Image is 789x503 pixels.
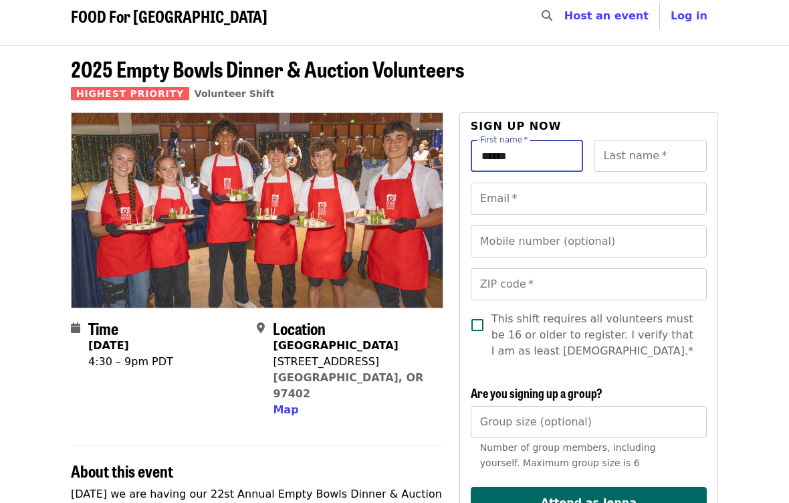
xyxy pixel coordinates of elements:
button: Log in [660,3,718,29]
input: First name [471,140,584,172]
a: FOOD For [GEOGRAPHIC_DATA] [71,7,267,26]
input: Email [471,183,707,215]
input: Mobile number (optional) [471,225,707,258]
i: calendar icon [71,322,80,334]
span: Number of group members, including yourself. Maximum group size is 6 [480,442,656,468]
strong: [GEOGRAPHIC_DATA] [273,339,398,352]
span: Time [88,316,118,340]
span: About this event [71,459,173,482]
span: Location [273,316,326,340]
label: First name [480,136,528,144]
span: FOOD For [GEOGRAPHIC_DATA] [71,4,267,27]
div: [STREET_ADDRESS] [273,354,432,370]
span: Highest Priority [71,87,189,100]
input: [object Object] [471,406,707,438]
i: map-marker-alt icon [257,322,265,334]
span: This shift requires all volunteers must be 16 or older to register. I verify that I am as least [... [491,311,696,359]
button: Map [273,402,298,418]
a: Host an event [564,9,649,22]
span: Sign up now [471,120,562,132]
input: Last name [594,140,707,172]
a: [GEOGRAPHIC_DATA], OR 97402 [273,371,423,400]
strong: [DATE] [88,339,129,352]
a: Volunteer Shift [195,88,275,99]
span: Log in [671,9,707,22]
img: 2025 Empty Bowls Dinner & Auction Volunteers organized by FOOD For Lane County [72,113,443,307]
div: 4:30 – 9pm PDT [88,354,173,370]
span: 2025 Empty Bowls Dinner & Auction Volunteers [71,53,464,84]
span: Are you signing up a group? [471,384,602,401]
span: Map [273,403,298,416]
i: search icon [542,9,552,22]
input: ZIP code [471,268,707,300]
